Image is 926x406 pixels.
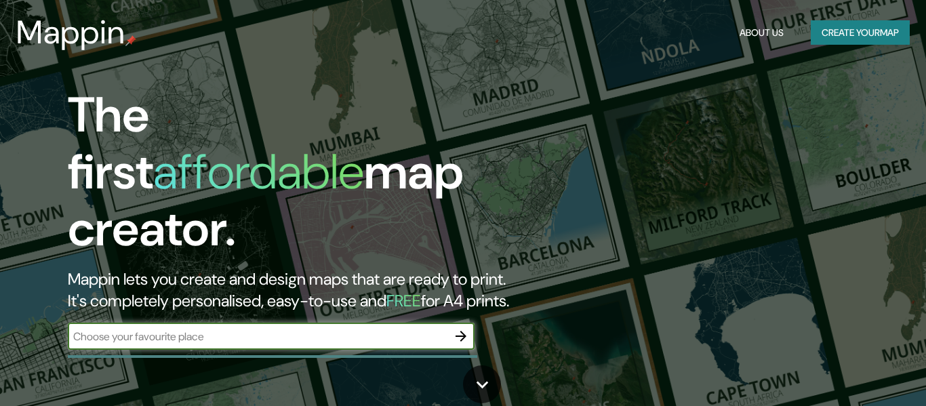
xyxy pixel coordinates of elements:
button: Create yourmap [811,20,910,45]
h1: affordable [153,140,364,203]
h3: Mappin [16,14,125,52]
h5: FREE [386,290,421,311]
button: About Us [734,20,789,45]
input: Choose your favourite place [68,329,447,344]
h1: The first map creator. [68,87,531,268]
h2: Mappin lets you create and design maps that are ready to print. It's completely personalised, eas... [68,268,531,312]
img: mappin-pin [125,35,136,46]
